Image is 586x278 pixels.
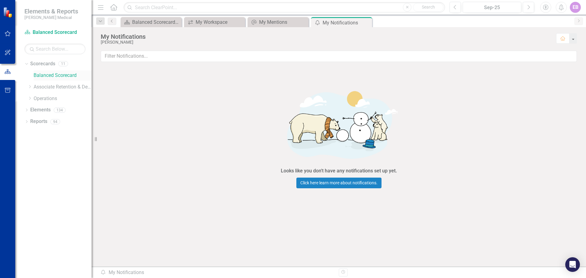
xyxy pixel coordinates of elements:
[24,29,85,36] a: Balanced Scorecard
[101,33,550,40] div: My Notifications
[422,5,435,9] span: Search
[122,18,180,26] a: Balanced Scorecard Welcome Page
[186,18,244,26] a: My Workspace
[54,107,66,113] div: 134
[50,119,60,124] div: 94
[30,118,47,125] a: Reports
[196,18,244,26] div: My Workspace
[249,18,307,26] a: My Mentions
[24,8,78,15] span: Elements & Reports
[3,7,14,18] img: ClearPoint Strategy
[100,269,334,276] div: My Notifications
[30,60,55,67] a: Scorecards
[323,19,371,27] div: My Notifications
[24,44,85,54] input: Search Below...
[34,72,92,79] a: Balanced Scorecard
[34,95,92,102] a: Operations
[30,107,51,114] a: Elements
[24,15,78,20] small: [PERSON_NAME] Medical
[259,18,307,26] div: My Mentions
[463,2,521,13] button: Sep-25
[296,178,382,188] a: Click here learn more about notifications.
[247,83,430,166] img: Getting started
[413,3,443,12] button: Search
[570,2,581,13] button: EB
[101,40,550,45] div: [PERSON_NAME]
[58,61,68,67] div: 11
[465,4,519,11] div: Sep-25
[132,18,180,26] div: Balanced Scorecard Welcome Page
[124,2,445,13] input: Search ClearPoint...
[101,51,577,62] input: Filter Notifications...
[281,168,397,175] div: Looks like you don't have any notifications set up yet.
[34,84,92,91] a: Associate Retention & Development
[565,257,580,272] div: Open Intercom Messenger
